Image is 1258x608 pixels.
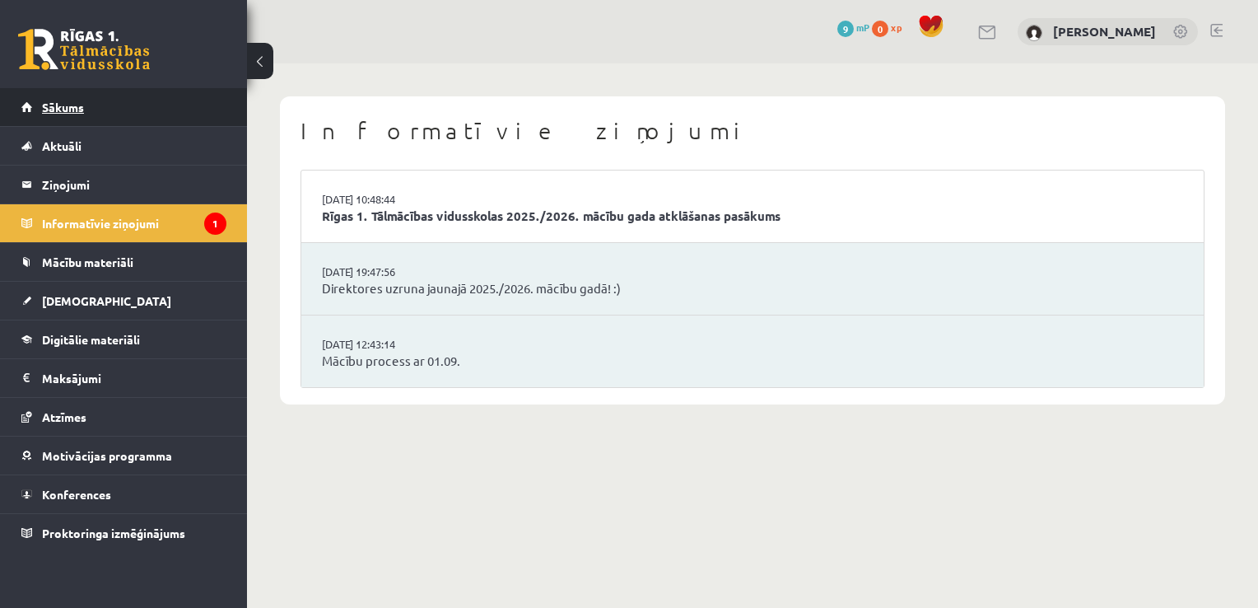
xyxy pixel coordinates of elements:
[21,166,226,203] a: Ziņojumi
[21,243,226,281] a: Mācību materiāli
[322,279,1183,298] a: Direktores uzruna jaunajā 2025./2026. mācību gadā! :)
[837,21,854,37] span: 9
[21,437,226,475] a: Motivācijas programma
[42,166,226,203] legend: Ziņojumi
[21,359,226,397] a: Maksājumi
[42,526,185,540] span: Proktoringa izmēģinājums
[21,514,226,552] a: Proktoringa izmēģinājums
[42,448,172,463] span: Motivācijas programma
[1053,23,1156,40] a: [PERSON_NAME]
[21,282,226,320] a: [DEMOGRAPHIC_DATA]
[322,191,445,208] a: [DATE] 10:48:44
[42,332,140,347] span: Digitālie materiāli
[21,204,226,242] a: Informatīvie ziņojumi1
[21,127,226,165] a: Aktuāli
[891,21,902,34] span: xp
[42,359,226,397] legend: Maksājumi
[322,336,445,353] a: [DATE] 12:43:14
[872,21,888,37] span: 0
[21,320,226,358] a: Digitālie materiāli
[856,21,869,34] span: mP
[322,264,445,280] a: [DATE] 19:47:56
[18,29,150,70] a: Rīgas 1. Tālmācības vidusskola
[42,487,111,502] span: Konferences
[322,207,1183,226] a: Rīgas 1. Tālmācības vidusskolas 2025./2026. mācību gada atklāšanas pasākums
[42,138,82,153] span: Aktuāli
[21,475,226,513] a: Konferences
[837,21,869,34] a: 9 mP
[872,21,910,34] a: 0 xp
[204,213,226,235] i: 1
[42,255,133,269] span: Mācību materiāli
[21,88,226,126] a: Sākums
[42,409,86,424] span: Atzīmes
[301,117,1204,145] h1: Informatīvie ziņojumi
[1026,25,1042,41] img: Andris Anžans
[42,293,171,308] span: [DEMOGRAPHIC_DATA]
[42,100,84,115] span: Sākums
[322,352,1183,371] a: Mācību process ar 01.09.
[42,204,226,242] legend: Informatīvie ziņojumi
[21,398,226,436] a: Atzīmes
